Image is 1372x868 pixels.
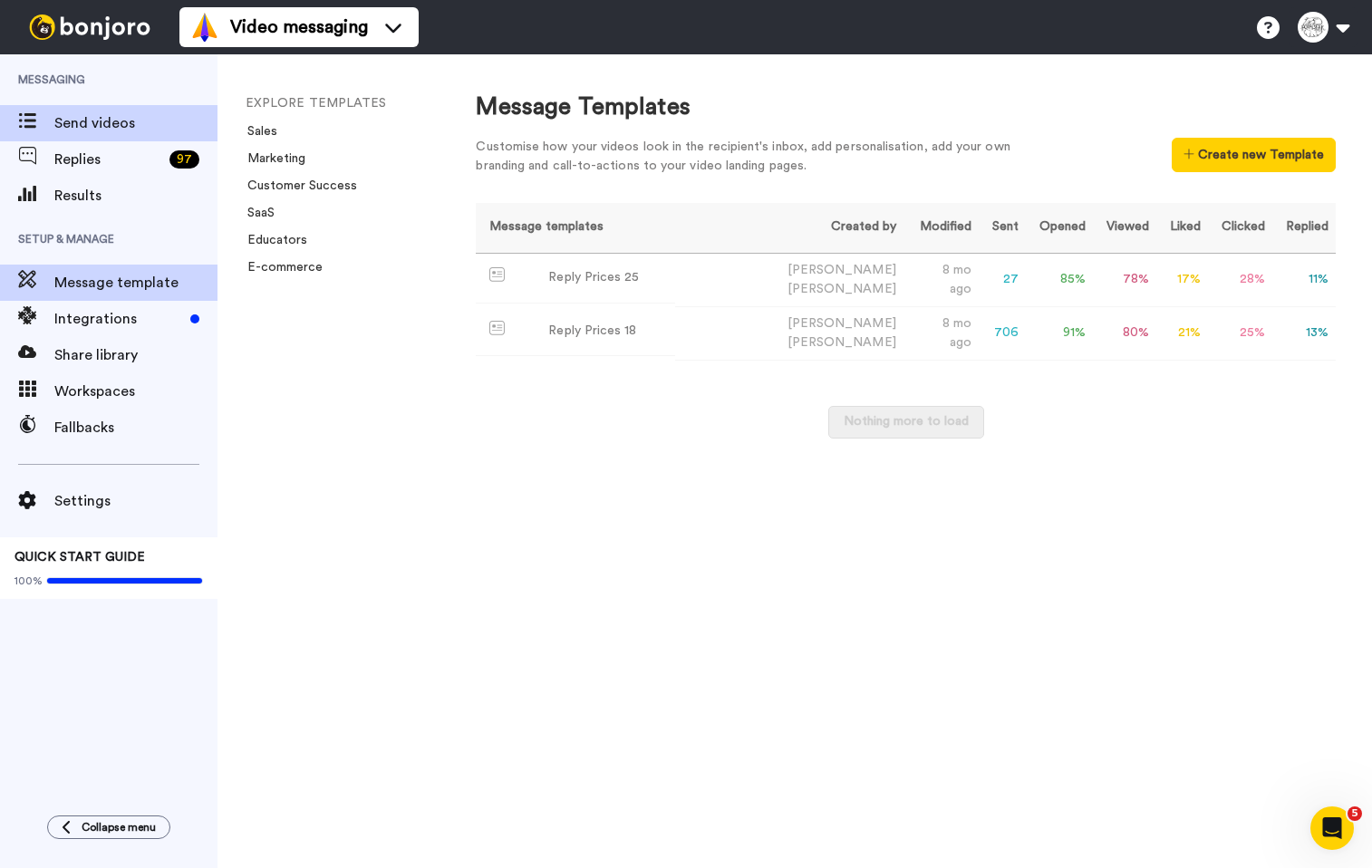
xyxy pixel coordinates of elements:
[1208,306,1272,360] td: 25 %
[54,381,217,402] span: Workspaces
[548,268,639,287] div: Reply Prices 25
[22,14,158,40] img: bj-logo-header-white.svg
[54,112,217,134] span: Send videos
[169,150,199,169] div: 97
[1348,806,1362,821] span: 5
[548,322,636,341] div: Reply Prices 18
[1208,203,1272,253] th: Clicked
[979,306,1026,360] td: 706
[1026,253,1093,306] td: 85 %
[1272,203,1336,253] th: Replied
[979,203,1026,253] th: Sent
[246,94,490,113] li: EXPLORE TEMPLATES
[787,336,896,349] span: [PERSON_NAME]
[1156,203,1208,253] th: Liked
[1172,138,1336,172] button: Create new Template
[237,125,277,138] a: Sales
[476,203,675,253] th: Message templates
[1093,306,1156,360] td: 80 %
[54,308,183,330] span: Integrations
[54,272,217,294] span: Message template
[82,820,156,834] span: Collapse menu
[1026,203,1093,253] th: Opened
[476,138,1038,176] div: Customise how your videos look in the recipient's inbox, add personalisation, add your own brandi...
[237,261,323,274] a: E-commerce
[476,91,1336,124] div: Message Templates
[1026,306,1093,360] td: 91 %
[1093,203,1156,253] th: Viewed
[675,253,903,306] td: [PERSON_NAME]
[903,306,979,360] td: 8 mo ago
[237,234,307,246] a: Educators
[1272,253,1336,306] td: 11 %
[675,203,903,253] th: Created by
[54,490,217,512] span: Settings
[47,815,170,839] button: Collapse menu
[1156,253,1208,306] td: 17 %
[237,152,305,165] a: Marketing
[1208,253,1272,306] td: 28 %
[787,283,896,295] span: [PERSON_NAME]
[54,149,162,170] span: Replies
[675,306,903,360] td: [PERSON_NAME]
[489,267,505,282] img: Message-temps.svg
[1093,253,1156,306] td: 78 %
[903,203,979,253] th: Modified
[1310,806,1354,850] iframe: Intercom live chat
[828,406,984,439] button: Nothing more to load
[1272,306,1336,360] td: 13 %
[14,551,145,564] span: QUICK START GUIDE
[903,253,979,306] td: 8 mo ago
[14,574,43,588] span: 100%
[54,185,217,207] span: Results
[54,344,217,366] span: Share library
[190,13,219,42] img: vm-color.svg
[489,321,505,335] img: Message-temps.svg
[237,207,275,219] a: SaaS
[237,179,357,192] a: Customer Success
[979,253,1026,306] td: 27
[54,417,217,439] span: Fallbacks
[1156,306,1208,360] td: 21 %
[230,14,368,40] span: Video messaging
